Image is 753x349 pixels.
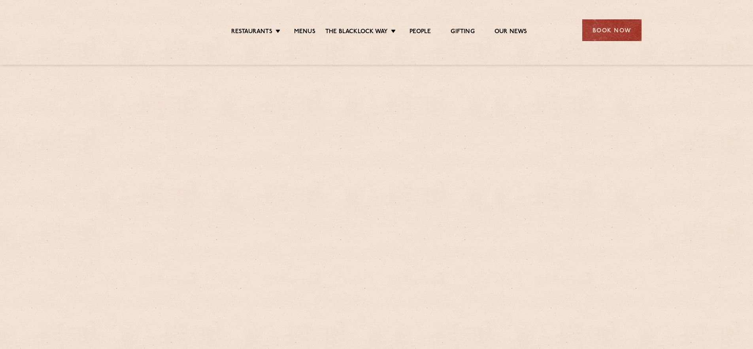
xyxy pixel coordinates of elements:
div: Book Now [582,19,642,41]
a: Restaurants [231,28,272,37]
a: Menus [294,28,315,37]
a: The Blacklock Way [325,28,388,37]
img: svg%3E [112,8,180,53]
a: People [410,28,431,37]
a: Our News [494,28,527,37]
a: Gifting [451,28,474,37]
